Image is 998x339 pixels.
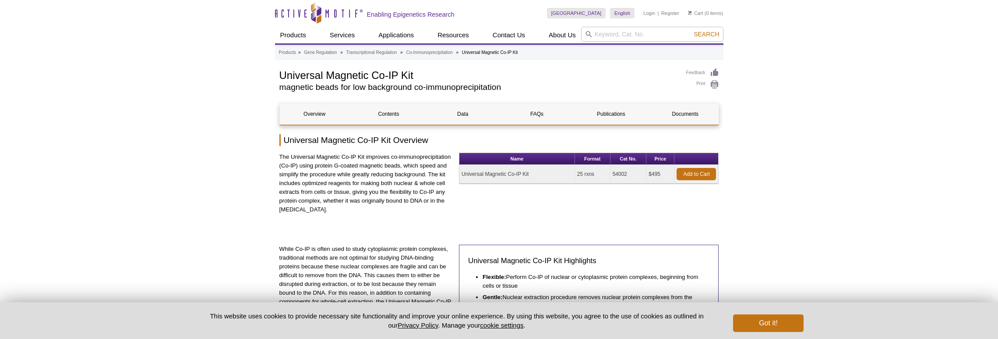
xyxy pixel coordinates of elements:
[581,27,723,42] input: Keyword, Cat. No.
[610,8,635,18] a: English
[279,245,453,324] p: While Co-IP is often used to study cytoplasmic protein complexes, traditional methods are not opt...
[428,103,497,125] a: Data
[677,168,716,180] a: Add to Cart
[462,50,518,55] li: Universal Magnetic Co-IP Kit
[279,49,296,57] a: Products
[646,165,674,184] td: $495
[367,11,455,18] h2: Enabling Epigenetics Research
[483,290,701,310] li: Nuclear extraction procedure removes nuclear protein complexes from the DNA without disrupting pr...
[575,165,610,184] td: 25 rxns
[543,27,581,43] a: About Us
[686,80,719,89] a: Print
[280,103,349,125] a: Overview
[650,103,720,125] a: Documents
[480,321,523,329] button: cookie settings
[483,273,701,290] li: Perform Co-IP of nuclear or cytoplasmic protein complexes, beginning from cells or tissue
[298,50,301,55] li: »
[576,103,646,125] a: Publications
[373,27,419,43] a: Applications
[279,153,453,214] p: The Universal Magnetic Co-IP Kit improves co-immunoprecipitation (Co-IP) using protein G-coated m...
[610,165,647,184] td: 54002
[688,11,692,15] img: Your Cart
[686,68,719,78] a: Feedback
[733,314,803,332] button: Got it!
[468,256,709,266] h3: Universal Magnetic Co-IP Kit Highlights
[340,50,343,55] li: »
[279,68,677,81] h1: Universal Magnetic Co-IP Kit
[354,103,423,125] a: Contents
[547,8,606,18] a: [GEOGRAPHIC_DATA]
[279,134,719,146] h2: Universal Magnetic Co-IP Kit Overview
[575,153,610,165] th: Format
[324,27,360,43] a: Services
[487,27,530,43] a: Contact Us
[658,8,659,18] li: |
[406,49,452,57] a: Co-Immunoprecipitation
[661,10,679,16] a: Register
[279,83,677,91] h2: magnetic beads for low background co-immunoprecipitation
[610,153,647,165] th: Cat No.
[400,50,403,55] li: »
[483,294,502,300] strong: Gentle:
[346,49,397,57] a: Transcriptional Regulation
[688,10,703,16] a: Cart
[646,153,674,165] th: Price
[694,31,719,38] span: Search
[483,274,506,280] strong: Flexible:
[195,311,719,330] p: This website uses cookies to provide necessary site functionality and improve your online experie...
[432,27,474,43] a: Resources
[459,153,575,165] th: Name
[304,49,337,57] a: Gene Regulation
[398,321,438,329] a: Privacy Policy
[691,30,722,38] button: Search
[275,27,311,43] a: Products
[502,103,571,125] a: FAQs
[456,50,458,55] li: »
[688,8,723,18] li: (0 items)
[459,165,575,184] td: Universal Magnetic Co-IP Kit
[643,10,655,16] a: Login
